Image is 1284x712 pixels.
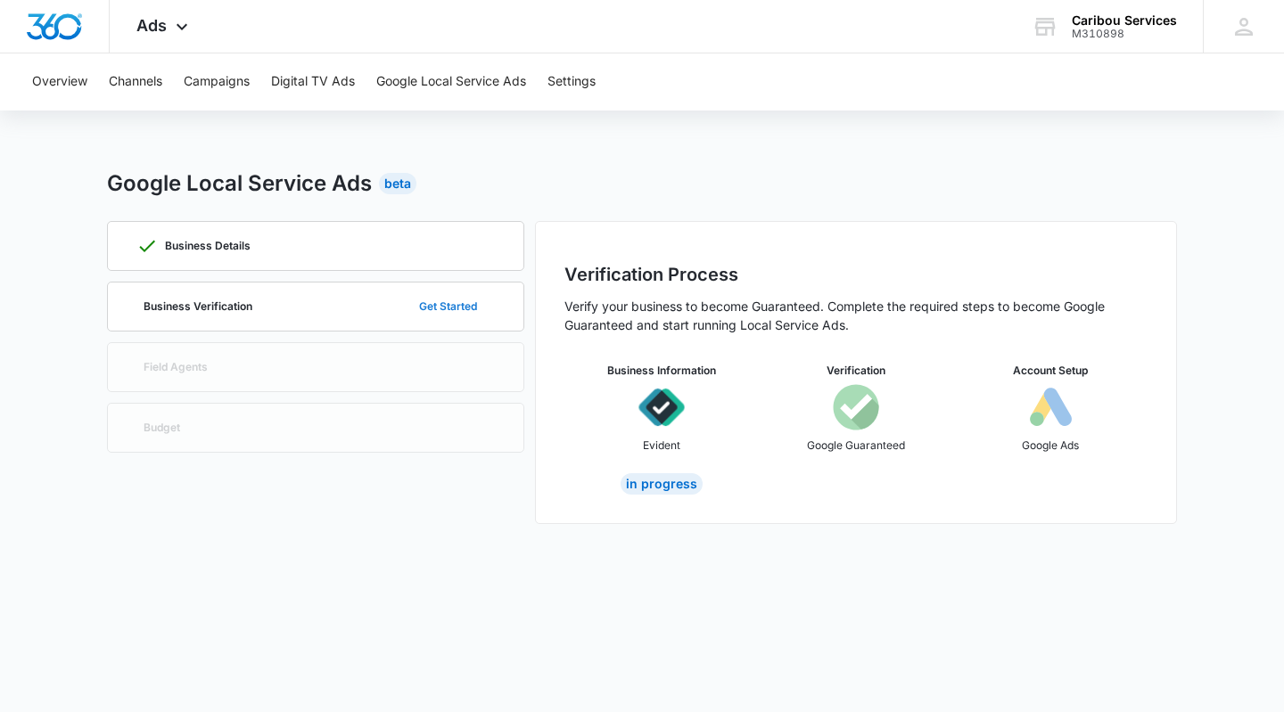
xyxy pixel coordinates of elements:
h3: Account Setup [1013,363,1088,379]
button: Digital TV Ads [271,53,355,110]
img: icon-googleAds-b.svg [1027,384,1074,430]
h3: Verification [827,363,885,379]
span: Ads [136,16,167,35]
p: Evident [643,438,680,454]
div: In Progress [621,473,703,495]
p: Verify your business to become Guaranteed. Complete the required steps to become Google Guarantee... [564,297,1148,334]
p: Business Details [165,241,251,251]
div: Beta [379,173,416,194]
p: Google Ads [1022,438,1079,454]
button: Get Started [401,285,495,328]
div: account name [1072,13,1177,28]
div: account id [1072,28,1177,40]
button: Settings [547,53,596,110]
button: Overview [32,53,87,110]
button: Google Local Service Ads [376,53,526,110]
button: Campaigns [184,53,250,110]
img: icon-evident.svg [638,384,685,430]
h2: Google Local Service Ads [107,168,372,200]
a: Business VerificationGet Started [107,282,524,331]
button: Channels [109,53,162,110]
img: icon-googleGuaranteed.svg [833,384,879,430]
h3: Business Information [607,363,716,379]
p: Business Verification [144,301,252,312]
p: Google Guaranteed [807,438,905,454]
h2: Verification Process [564,261,1148,288]
a: Business Details [107,221,524,271]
